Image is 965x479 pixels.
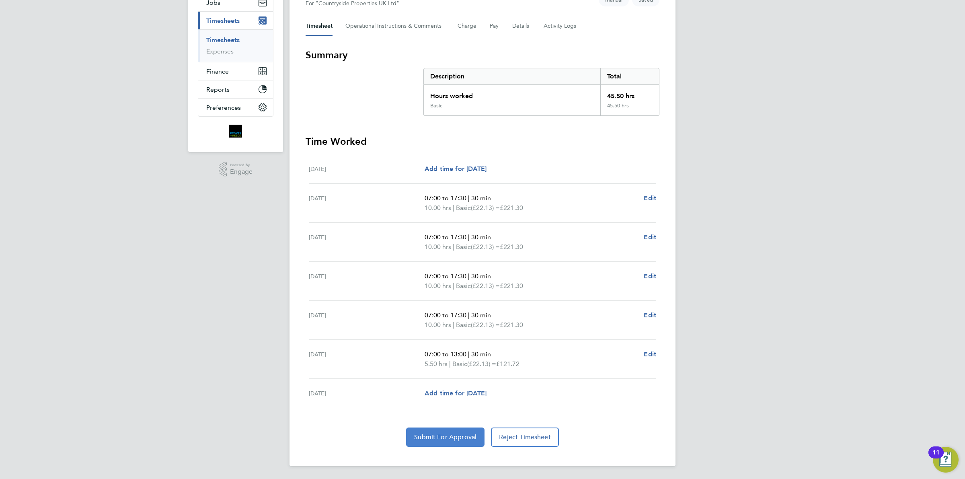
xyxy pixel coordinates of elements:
span: Engage [230,169,253,175]
div: 11 [932,452,940,463]
span: 5.50 hrs [425,360,448,368]
span: | [468,233,470,241]
h3: Summary [306,49,659,62]
div: Description [424,68,600,84]
span: Preferences [206,104,241,111]
span: | [449,360,451,368]
span: Add time for [DATE] [425,389,487,397]
button: Finance [198,62,273,80]
span: | [468,311,470,319]
span: 30 min [471,272,491,280]
a: Edit [644,310,656,320]
span: 10.00 hrs [425,204,451,212]
div: 45.50 hrs [600,103,659,115]
a: Edit [644,271,656,281]
button: Timesheets [198,12,273,29]
span: | [453,282,454,290]
span: (£22.13) = [471,243,500,251]
span: 07:00 to 17:30 [425,194,466,202]
button: Details [512,16,531,36]
div: [DATE] [309,193,425,213]
span: Basic [456,320,471,330]
div: [DATE] [309,164,425,174]
button: Preferences [198,99,273,116]
div: [DATE] [309,271,425,291]
div: Hours worked [424,85,600,103]
span: 07:00 to 17:30 [425,233,466,241]
span: 10.00 hrs [425,321,451,329]
span: 10.00 hrs [425,243,451,251]
a: Edit [644,349,656,359]
span: Finance [206,68,229,75]
button: Pay [490,16,499,36]
a: Add time for [DATE] [425,389,487,398]
span: Edit [644,233,656,241]
button: Charge [458,16,477,36]
div: Basic [430,103,442,109]
div: Summary [423,68,659,116]
span: | [468,194,470,202]
span: Reject Timesheet [499,433,551,441]
span: £221.30 [500,282,523,290]
span: (£22.13) = [467,360,496,368]
a: Expenses [206,47,234,55]
span: Basic [456,203,471,213]
div: [DATE] [309,310,425,330]
span: Powered by [230,162,253,169]
span: £221.30 [500,321,523,329]
span: Edit [644,350,656,358]
button: Activity Logs [544,16,577,36]
span: 10.00 hrs [425,282,451,290]
span: Edit [644,194,656,202]
section: Timesheet [306,49,659,447]
span: Basic [456,242,471,252]
span: 07:00 to 17:30 [425,272,466,280]
span: Add time for [DATE] [425,165,487,173]
span: (£22.13) = [471,204,500,212]
span: Edit [644,311,656,319]
span: 30 min [471,311,491,319]
span: | [468,272,470,280]
button: Reports [198,80,273,98]
span: 30 min [471,350,491,358]
span: Edit [644,272,656,280]
button: Submit For Approval [406,428,485,447]
button: Timesheet [306,16,333,36]
a: Powered byEngage [219,162,253,177]
h3: Time Worked [306,135,659,148]
a: Edit [644,193,656,203]
span: 07:00 to 17:30 [425,311,466,319]
button: Reject Timesheet [491,428,559,447]
span: 30 min [471,233,491,241]
a: Add time for [DATE] [425,164,487,174]
span: (£22.13) = [471,321,500,329]
span: | [468,350,470,358]
span: Reports [206,86,230,93]
div: [DATE] [309,232,425,252]
span: £221.30 [500,204,523,212]
div: 45.50 hrs [600,85,659,103]
button: Operational Instructions & Comments [345,16,445,36]
span: (£22.13) = [471,282,500,290]
div: [DATE] [309,349,425,369]
div: Total [600,68,659,84]
span: Basic [452,359,467,369]
a: Timesheets [206,36,240,44]
div: [DATE] [309,389,425,398]
span: £121.72 [496,360,519,368]
span: 07:00 to 13:00 [425,350,466,358]
button: Open Resource Center, 11 new notifications [933,447,959,473]
a: Go to home page [198,125,273,138]
span: Basic [456,281,471,291]
span: Timesheets [206,17,240,25]
div: Timesheets [198,29,273,62]
span: Submit For Approval [414,433,476,441]
a: Edit [644,232,656,242]
span: | [453,243,454,251]
span: | [453,321,454,329]
span: 30 min [471,194,491,202]
img: bromak-logo-retina.png [229,125,242,138]
span: £221.30 [500,243,523,251]
span: | [453,204,454,212]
